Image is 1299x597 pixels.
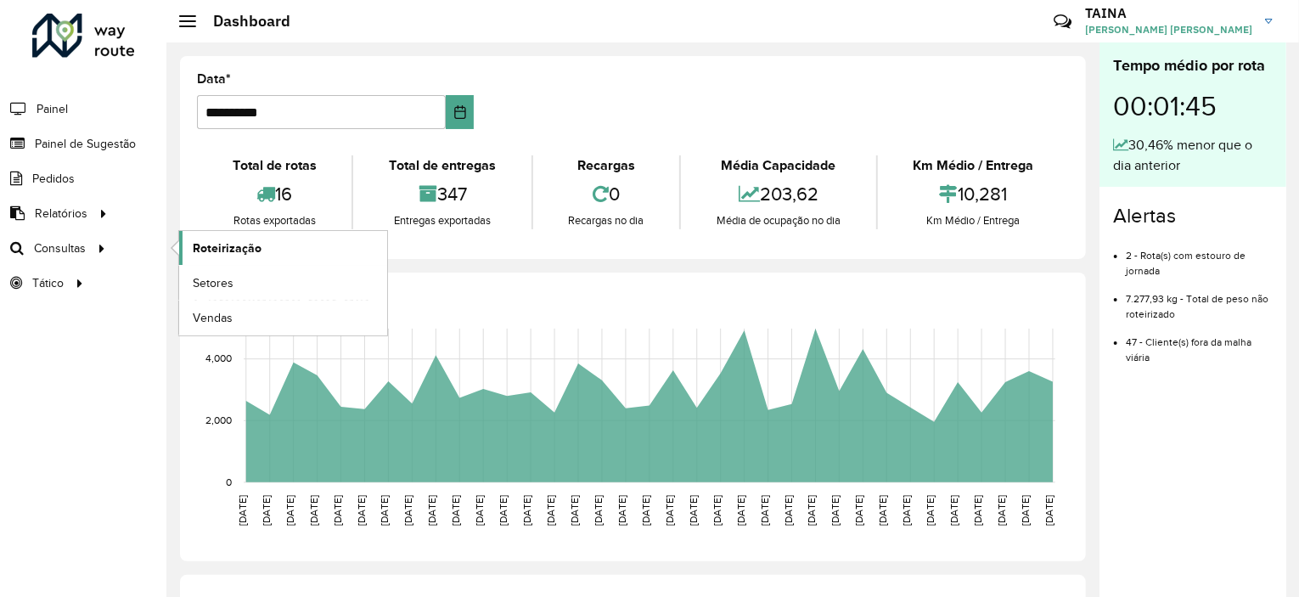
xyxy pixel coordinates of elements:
li: 2 - Rota(s) com estouro de jornada [1126,235,1273,279]
a: Roteirização [179,231,387,265]
h3: TAINA [1085,5,1252,21]
div: Km Médio / Entrega [882,212,1065,229]
text: [DATE] [261,495,272,526]
div: 16 [201,176,347,212]
text: [DATE] [521,495,532,526]
text: [DATE] [356,495,367,526]
span: Painel [37,100,68,118]
text: [DATE] [807,495,818,526]
label: Data [197,69,231,89]
div: 00:01:45 [1113,77,1273,135]
text: [DATE] [901,495,912,526]
text: [DATE] [308,495,319,526]
span: Painel de Sugestão [35,135,136,153]
h2: Dashboard [196,12,290,31]
div: Tempo médio por rota [1113,54,1273,77]
h4: Capacidade por dia [194,290,1069,314]
text: [DATE] [380,495,391,526]
text: [DATE] [284,495,295,526]
div: Recargas no dia [537,212,675,229]
text: [DATE] [616,495,627,526]
div: 347 [357,176,526,212]
div: 203,62 [685,176,871,212]
text: [DATE] [948,495,959,526]
text: [DATE] [735,495,746,526]
text: [DATE] [759,495,770,526]
text: [DATE] [402,495,413,526]
span: Consultas [34,239,86,257]
div: Média Capacidade [685,155,871,176]
text: [DATE] [688,495,699,526]
text: [DATE] [925,495,936,526]
text: [DATE] [996,495,1007,526]
span: Tático [32,274,64,292]
span: [PERSON_NAME] [PERSON_NAME] [1085,22,1252,37]
h4: Alertas [1113,204,1273,228]
text: [DATE] [332,495,343,526]
text: [DATE] [474,495,485,526]
button: Choose Date [446,95,475,129]
div: 10,281 [882,176,1065,212]
text: [DATE] [569,495,580,526]
text: 2,000 [205,415,232,426]
text: [DATE] [1020,495,1031,526]
span: Setores [193,274,233,292]
div: Média de ocupação no dia [685,212,871,229]
span: Roteirização [193,239,261,257]
div: 0 [537,176,675,212]
a: Contato Rápido [1044,3,1081,40]
div: 30,46% menor que o dia anterior [1113,135,1273,176]
text: [DATE] [426,495,437,526]
text: [DATE] [711,495,723,526]
a: Setores [179,266,387,300]
div: Entregas exportadas [357,212,526,229]
text: [DATE] [830,495,841,526]
text: [DATE] [237,495,248,526]
li: 47 - Cliente(s) fora da malha viária [1126,322,1273,365]
text: [DATE] [972,495,983,526]
text: [DATE] [640,495,651,526]
text: [DATE] [878,495,889,526]
text: [DATE] [450,495,461,526]
text: [DATE] [1043,495,1054,526]
span: Relatórios [35,205,87,222]
text: [DATE] [854,495,865,526]
div: Total de entregas [357,155,526,176]
div: Total de rotas [201,155,347,176]
li: 7.277,93 kg - Total de peso não roteirizado [1126,279,1273,322]
text: 4,000 [205,353,232,364]
a: Vendas [179,301,387,335]
text: [DATE] [498,495,509,526]
text: [DATE] [783,495,794,526]
div: Recargas [537,155,675,176]
span: Vendas [193,309,233,327]
div: Km Médio / Entrega [882,155,1065,176]
text: [DATE] [664,495,675,526]
text: [DATE] [545,495,556,526]
span: Pedidos [32,170,75,188]
div: Rotas exportadas [201,212,347,229]
text: [DATE] [593,495,604,526]
text: 0 [226,476,232,487]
